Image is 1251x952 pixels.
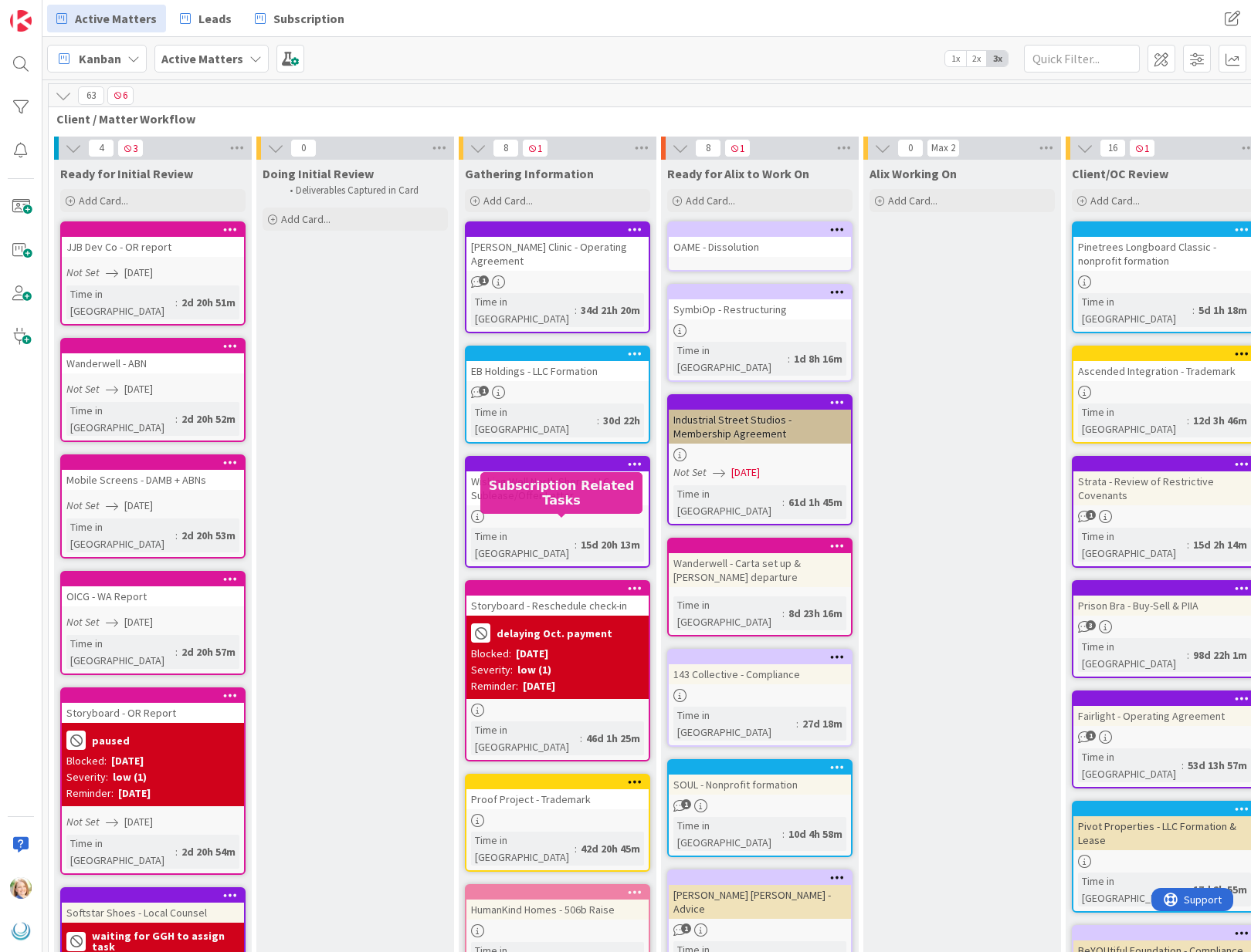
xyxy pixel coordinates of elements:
[117,139,144,157] span: 3
[575,840,577,857] span: :
[60,166,193,181] span: Ready for Initial Review
[523,678,555,694] div: [DATE]
[785,605,846,622] div: 8d 23h 16m
[62,572,244,606] div: OICG - WA Report
[785,825,846,842] div: 10d 4h 58m
[1072,166,1168,181] span: Client/OC Review
[10,10,32,32] img: Visit kanbanzone.com
[577,840,644,857] div: 42d 20h 45m
[599,412,644,429] div: 30d 22h
[577,536,644,553] div: 15d 20h 13m
[178,294,239,311] div: 2d 20h 51m
[669,299,851,319] div: SymbiOp - Restructuring
[681,799,691,809] span: 1
[575,302,577,319] span: :
[673,596,782,630] div: Time in [GEOGRAPHIC_DATA]
[273,9,344,28] span: Subscription
[66,382,100,396] i: Not Set
[471,721,580,755] div: Time in [GEOGRAPHIC_DATA]
[124,814,153,830] span: [DATE]
[124,498,153,514] span: [DATE]
[1195,302,1251,319] div: 5d 1h 18m
[597,412,599,429] span: :
[1078,403,1187,437] div: Time in [GEOGRAPHIC_DATA]
[246,5,354,32] a: Subscription
[669,410,851,444] div: Industrial Street Studios - Membership Agreement
[10,920,32,942] img: avatar
[1086,731,1096,741] span: 1
[1184,757,1251,774] div: 53d 13h 57m
[466,775,649,809] div: Proof Project - Trademark
[669,539,851,587] div: Wanderwell - Carta set up & [PERSON_NAME] departure
[466,789,649,809] div: Proof Project - Trademark
[669,396,851,444] div: Industrial Street Studios - Membership Agreement
[497,628,612,639] b: delaying Oct. payment
[1192,302,1195,319] span: :
[175,527,178,544] span: :
[62,689,244,723] div: Storyboard - OR Report
[66,769,108,785] div: Severity:
[782,605,785,622] span: :
[517,662,551,678] div: low (1)
[198,9,232,28] span: Leads
[62,339,244,373] div: Wanderwell - ABN
[1187,412,1189,429] span: :
[466,237,649,271] div: [PERSON_NAME] Clinic - Operating Agreement
[124,265,153,281] span: [DATE]
[486,478,636,508] h5: Subscription Related Tasks
[66,785,114,802] div: Reminder:
[1189,646,1251,663] div: 98d 22h 1m
[111,753,144,769] div: [DATE]
[1187,881,1189,898] span: :
[695,139,721,157] span: 8
[1078,638,1187,672] div: Time in [GEOGRAPHIC_DATA]
[62,903,244,923] div: Softstar Shoes - Local Counsel
[62,586,244,606] div: OICG - WA Report
[782,825,785,842] span: :
[681,923,691,933] span: 1
[75,9,157,28] span: Active Matters
[1078,293,1192,327] div: Time in [GEOGRAPHIC_DATA]
[465,166,594,181] span: Gathering Information
[47,5,166,32] a: Active Matters
[175,294,178,311] span: :
[1181,757,1184,774] span: :
[466,900,649,920] div: HumanKind Homes - 506b Raise
[669,871,851,919] div: [PERSON_NAME] [PERSON_NAME] - Advice
[178,843,239,860] div: 2d 20h 54m
[669,664,851,684] div: 143 Collective - Compliance
[471,403,597,437] div: Time in [GEOGRAPHIC_DATA]
[466,582,649,616] div: Storyboard - Reschedule check-in
[175,643,178,660] span: :
[673,485,782,519] div: Time in [GEOGRAPHIC_DATA]
[66,815,100,829] i: Not Set
[466,347,649,381] div: EB Holdings - LLC Formation
[66,635,175,669] div: Time in [GEOGRAPHIC_DATA]
[673,465,707,479] i: Not Set
[281,212,331,226] span: Add Card...
[966,51,987,66] span: 2x
[79,194,128,208] span: Add Card...
[1187,646,1189,663] span: :
[870,166,957,181] span: Alix Working On
[79,49,121,68] span: Kanban
[66,615,100,629] i: Not Set
[92,930,239,952] b: waiting for GGH to assign task
[62,889,244,923] div: Softstar Shoes - Local Counsel
[62,353,244,373] div: Wanderwell - ABN
[945,51,966,66] span: 1x
[790,350,846,367] div: 1d 8h 16m
[1078,528,1187,562] div: Time in [GEOGRAPHIC_DATA]
[471,678,518,694] div: Reminder:
[1086,510,1096,520] span: 1
[466,596,649,616] div: Storyboard - Reschedule check-in
[1078,873,1187,906] div: Time in [GEOGRAPHIC_DATA]
[92,735,130,746] b: paused
[1189,412,1251,429] div: 12d 3h 46m
[78,86,104,105] span: 63
[888,194,937,208] span: Add Card...
[466,361,649,381] div: EB Holdings - LLC Formation
[788,350,790,367] span: :
[66,265,100,279] i: Not Set
[466,223,649,271] div: [PERSON_NAME] Clinic - Operating Agreement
